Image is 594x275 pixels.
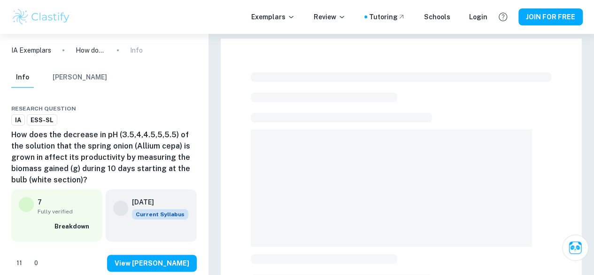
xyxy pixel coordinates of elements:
span: 11 [11,259,27,268]
h6: [DATE] [132,197,181,207]
span: Current Syllabus [132,209,188,220]
button: View [PERSON_NAME] [107,255,197,272]
button: Help and Feedback [495,9,511,25]
button: [PERSON_NAME] [53,67,107,88]
div: This exemplar is based on the current syllabus. Feel free to refer to it for inspiration/ideas wh... [132,209,188,220]
div: Download [170,103,178,114]
button: Info [11,67,34,88]
button: Breakdown [52,220,94,234]
span: ESS-SL [27,116,57,125]
div: Like [11,256,27,271]
a: IA [11,114,25,126]
span: IA [12,116,24,125]
p: Exemplars [251,12,295,22]
div: Bookmark [180,103,187,114]
span: 0 [29,259,43,268]
a: Tutoring [369,12,405,22]
button: Ask Clai [562,235,588,261]
p: How does the decrease in pH (3.5,4,4.5,5,5.5) of the solution that the spring onion (Allium cepa)... [76,45,106,55]
button: JOIN FOR FREE [518,8,583,25]
a: IA Exemplars [11,45,51,55]
span: Research question [11,104,76,113]
a: ESS-SL [27,114,57,126]
div: Share [161,103,169,114]
p: Review [314,12,346,22]
div: Dislike [29,256,43,271]
h6: How does the decrease in pH (3.5,4,4.5,5,5.5) of the solution that the spring onion (Allium cepa)... [11,129,197,186]
p: 7 [38,197,42,207]
div: Report issue [189,103,197,114]
a: Login [469,12,487,22]
p: Info [130,45,143,55]
span: Fully verified [38,207,94,216]
a: Schools [424,12,450,22]
img: Clastify logo [11,8,71,26]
